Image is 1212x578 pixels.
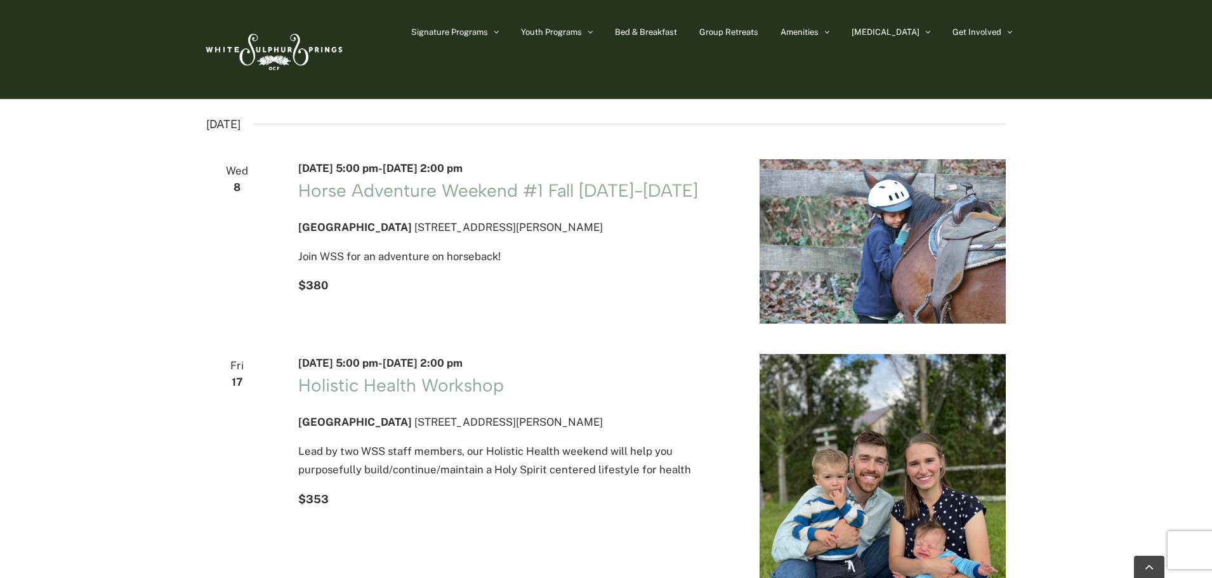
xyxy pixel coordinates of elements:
[521,28,582,36] span: Youth Programs
[615,28,677,36] span: Bed & Breakfast
[206,373,268,391] span: 17
[200,20,346,79] img: White Sulphur Springs Logo
[298,247,729,266] p: Join WSS for an adventure on horseback!
[298,374,504,396] a: Holistic Health Workshop
[298,357,378,369] span: [DATE] 5:00 pm
[298,416,412,428] span: [GEOGRAPHIC_DATA]
[760,159,1006,324] img: IMG_1414
[206,162,268,180] span: Wed
[383,162,463,174] span: [DATE] 2:00 pm
[952,28,1001,36] span: Get Involved
[298,279,328,292] span: $380
[298,442,729,480] p: Lead by two WSS staff members, our Holistic Health weekend will help you purposefully build/conti...
[852,28,919,36] span: [MEDICAL_DATA]
[298,492,329,506] span: $353
[414,221,603,233] span: [STREET_ADDRESS][PERSON_NAME]
[298,162,378,174] span: [DATE] 5:00 pm
[699,28,758,36] span: Group Retreats
[298,221,412,233] span: [GEOGRAPHIC_DATA]
[383,357,463,369] span: [DATE] 2:00 pm
[206,114,240,135] time: [DATE]
[298,162,463,174] time: -
[298,180,698,201] a: Horse Adventure Weekend #1 Fall [DATE]-[DATE]
[414,416,603,428] span: [STREET_ADDRESS][PERSON_NAME]
[206,178,268,197] span: 8
[781,28,819,36] span: Amenities
[411,28,488,36] span: Signature Programs
[206,357,268,375] span: Fri
[298,357,463,369] time: -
